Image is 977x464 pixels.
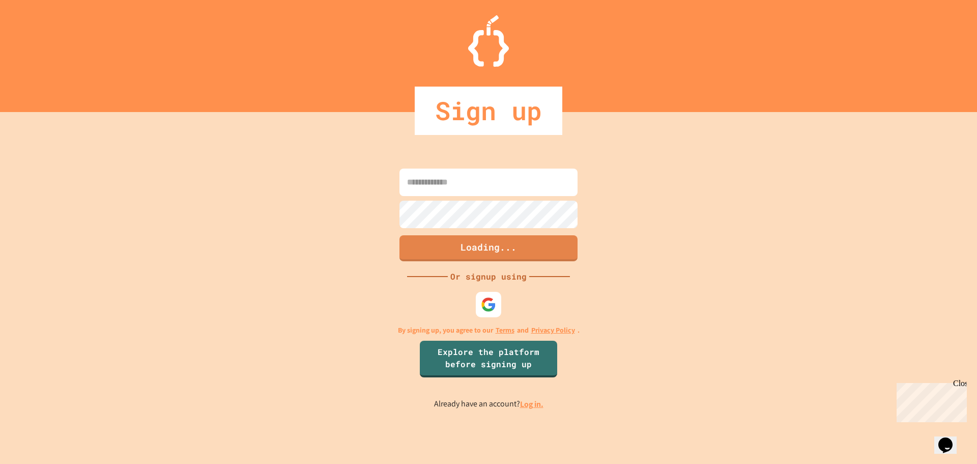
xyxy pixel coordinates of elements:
img: Logo.svg [468,15,509,67]
div: Chat with us now!Close [4,4,70,65]
img: google-icon.svg [481,297,496,312]
a: Log in. [520,399,543,410]
p: Already have an account? [434,398,543,411]
div: Sign up [415,87,562,135]
iframe: chat widget [893,379,967,422]
a: Terms [496,325,514,336]
div: Or signup using [448,270,529,283]
p: By signing up, you agree to our and . [398,325,580,336]
a: Privacy Policy [531,325,575,336]
iframe: chat widget [934,423,967,454]
a: Explore the platform before signing up [420,341,557,377]
button: Loading... [399,235,578,261]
